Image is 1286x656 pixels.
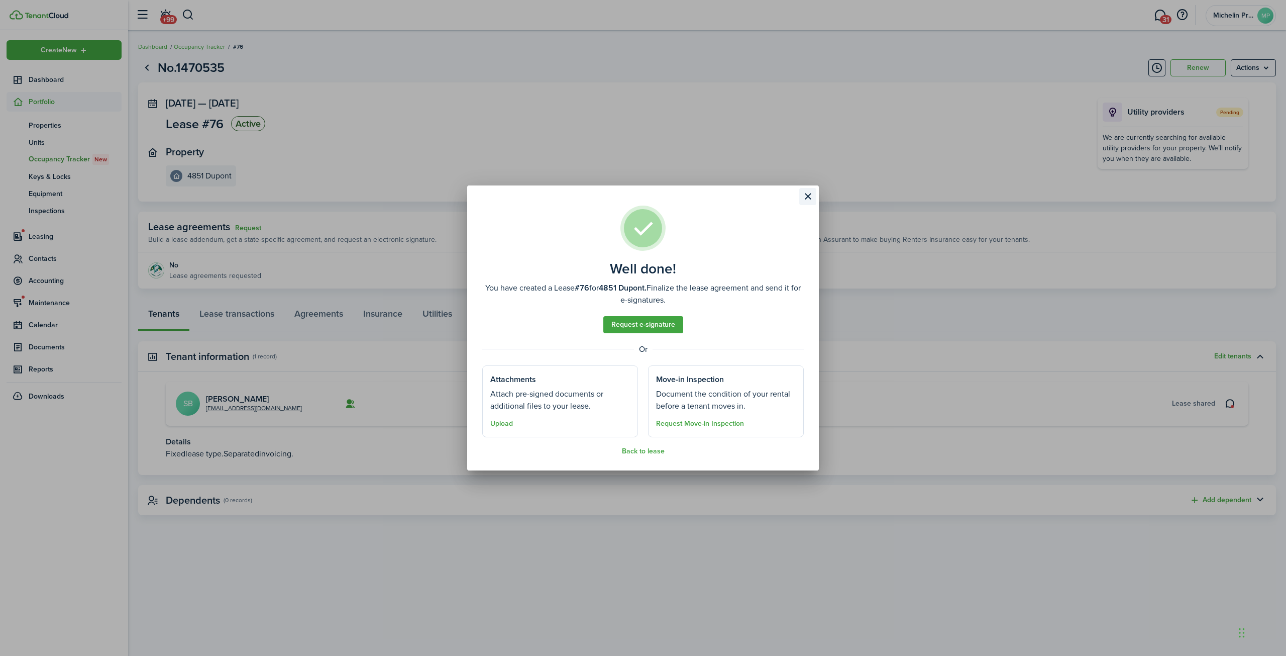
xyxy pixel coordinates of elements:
well-done-section-title: Attachments [490,373,536,386]
well-done-description: You have created a Lease for Finalize the lease agreement and send it for e-signatures. [482,282,804,306]
a: Request e-signature [603,316,683,333]
button: Request Move-in Inspection [656,420,744,428]
b: #76 [575,282,589,294]
b: 4851 Dupont. [599,282,647,294]
button: Upload [490,420,513,428]
well-done-separator: Or [482,343,804,355]
button: Close modal [799,188,816,205]
well-done-title: Well done! [610,261,676,277]
iframe: Chat Widget [1236,608,1286,656]
well-done-section-description: Attach pre-signed documents or additional files to your lease. [490,388,630,412]
div: Drag [1239,618,1245,648]
well-done-section-title: Move-in Inspection [656,373,724,386]
well-done-section-description: Document the condition of your rental before a tenant moves in. [656,388,796,412]
button: Back to lease [622,447,665,455]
